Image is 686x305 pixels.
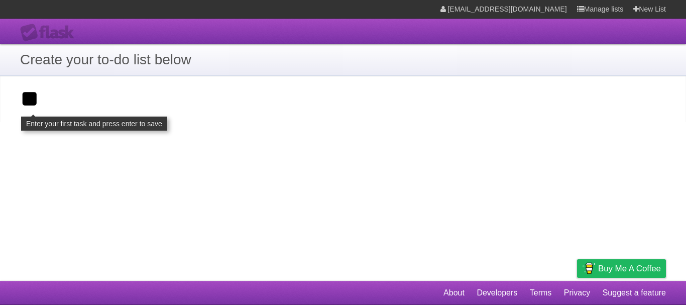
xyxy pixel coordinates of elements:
[20,24,80,42] div: Flask
[530,283,552,302] a: Terms
[582,260,596,277] img: Buy me a coffee
[577,259,666,278] a: Buy me a coffee
[477,283,517,302] a: Developers
[564,283,590,302] a: Privacy
[603,283,666,302] a: Suggest a feature
[20,49,666,70] h1: Create your to-do list below
[443,283,465,302] a: About
[598,260,661,277] span: Buy me a coffee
